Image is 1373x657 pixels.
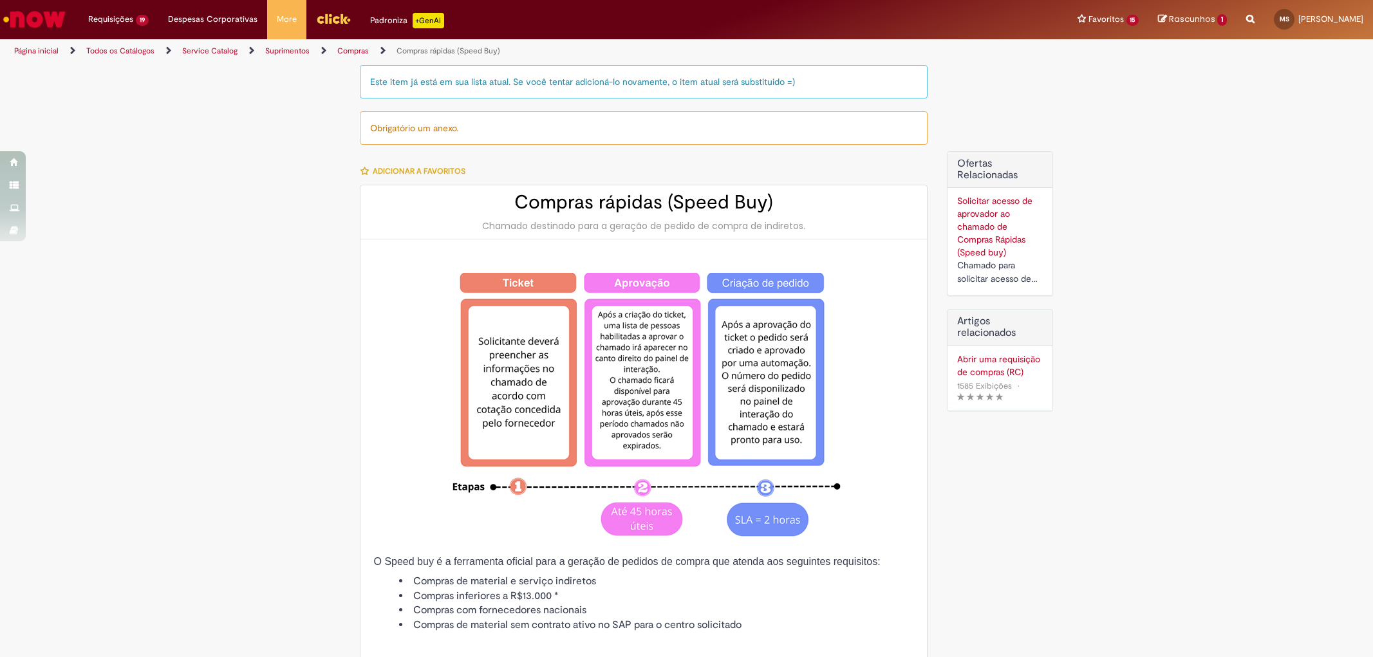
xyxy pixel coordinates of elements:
a: Compras [337,46,369,56]
span: Favoritos [1088,13,1124,26]
span: Rascunhos [1169,13,1215,25]
a: Solicitar acesso de aprovador ao chamado de Compras Rápidas (Speed buy) [957,195,1032,258]
li: Compras de material sem contrato ativo no SAP para o centro solicitado [399,618,914,633]
span: O Speed buy é a ferramenta oficial para a geração de pedidos de compra que atenda aos seguintes r... [373,556,880,567]
a: Página inicial [14,46,59,56]
span: • [1014,377,1022,394]
li: Compras inferiores a R$13.000 * [399,589,914,604]
span: 15 [1126,15,1139,26]
a: Abrir uma requisição de compras (RC) [957,353,1043,378]
h2: Compras rápidas (Speed Buy) [373,192,914,213]
h2: Ofertas Relacionadas [957,158,1043,181]
li: Compras de material e serviço indiretos [399,574,914,589]
li: Compras com fornecedores nacionais [399,603,914,618]
span: Requisições [88,13,133,26]
ul: Trilhas de página [10,39,906,63]
div: Este item já está em sua lista atual. Se você tentar adicioná-lo novamente, o item atual será sub... [360,65,928,98]
span: [PERSON_NAME] [1298,14,1363,24]
div: Ofertas Relacionadas [947,151,1053,296]
img: click_logo_yellow_360x200.png [316,9,351,28]
div: Chamado destinado para a geração de pedido de compra de indiretos. [373,219,914,232]
img: ServiceNow [1,6,68,32]
div: Padroniza [370,13,444,28]
a: Todos os Catálogos [86,46,154,56]
p: +GenAi [413,13,444,28]
span: 1 [1217,14,1227,26]
span: More [277,13,297,26]
span: Despesas Corporativas [168,13,257,26]
div: Obrigatório um anexo. [360,111,928,145]
a: Service Catalog [182,46,238,56]
h3: Artigos relacionados [957,316,1043,338]
span: 1585 Exibições [957,380,1012,391]
div: Chamado para solicitar acesso de aprovador ao ticket de Speed buy [957,259,1043,286]
a: Suprimentos [265,46,310,56]
span: Adicionar a Favoritos [373,166,465,176]
a: Rascunhos [1158,14,1227,26]
button: Adicionar a Favoritos [360,158,472,185]
a: Compras rápidas (Speed Buy) [397,46,500,56]
span: 19 [136,15,149,26]
span: MS [1280,15,1289,23]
